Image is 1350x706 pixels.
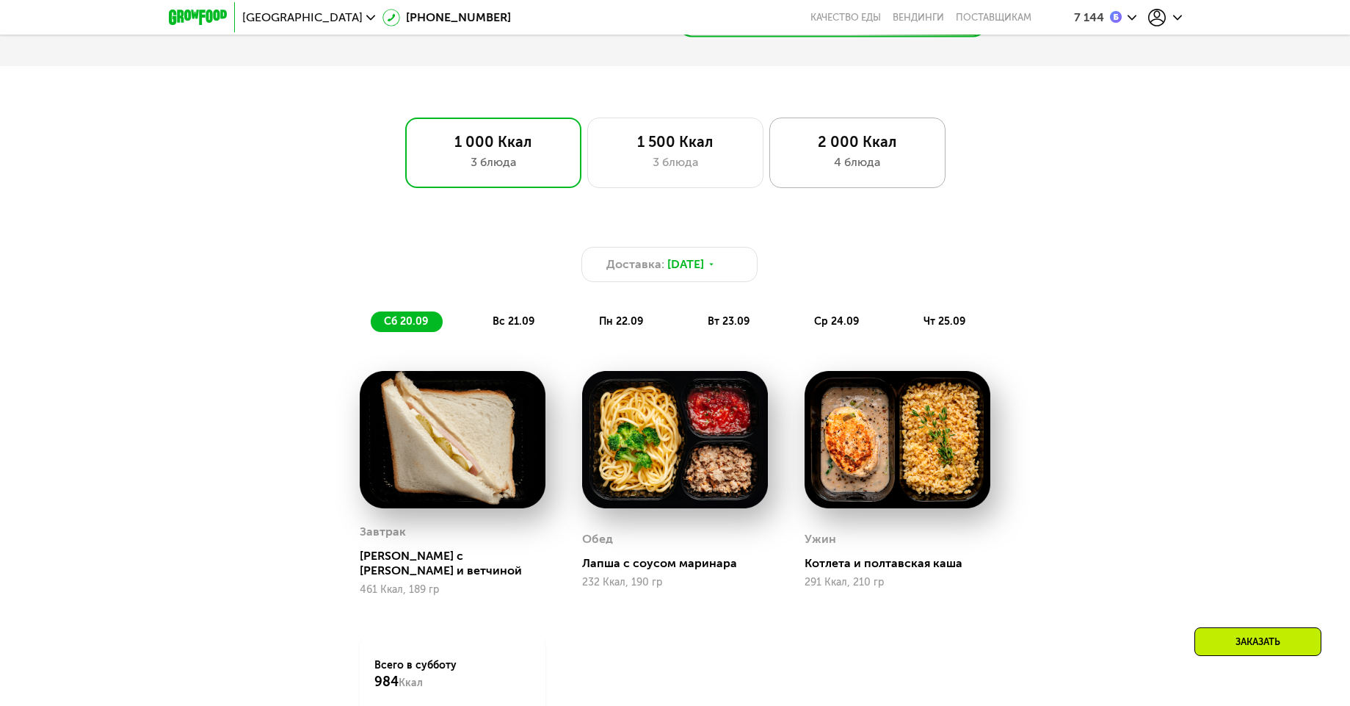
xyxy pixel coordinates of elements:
span: сб 20.09 [384,315,428,328]
div: Заказать [1194,627,1321,656]
div: Обед [582,528,613,550]
span: [GEOGRAPHIC_DATA] [242,12,363,24]
div: 3 блюда [421,154,566,171]
div: 1 500 Ккал [603,133,748,151]
a: [PHONE_NUMBER] [382,9,511,26]
div: 3 блюда [603,154,748,171]
span: вс 21.09 [493,315,534,328]
div: 461 Ккал, 189 гр [360,584,545,596]
span: Доставка: [606,256,664,273]
div: 2 000 Ккал [785,133,930,151]
span: ср 24.09 [814,315,859,328]
div: 232 Ккал, 190 гр [582,577,768,588]
div: 4 блюда [785,154,930,171]
div: Котлета и полтавская каша [805,556,1002,571]
div: 291 Ккал, 210 гр [805,577,990,588]
div: Всего в субботу [374,658,531,691]
span: Ккал [399,677,423,689]
a: Вендинги [893,12,944,24]
div: [PERSON_NAME] с [PERSON_NAME] и ветчиной [360,549,557,578]
div: Завтрак [360,521,406,543]
div: 1 000 Ккал [421,133,566,151]
span: вт 23.09 [708,315,750,328]
div: поставщикам [956,12,1031,24]
div: 7 144 [1074,12,1104,24]
span: чт 25.09 [923,315,965,328]
span: пн 22.09 [599,315,643,328]
span: [DATE] [667,256,704,273]
a: Качество еды [810,12,881,24]
div: Ужин [805,528,836,550]
span: 984 [374,674,399,690]
div: Лапша с соусом маринара [582,556,780,571]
